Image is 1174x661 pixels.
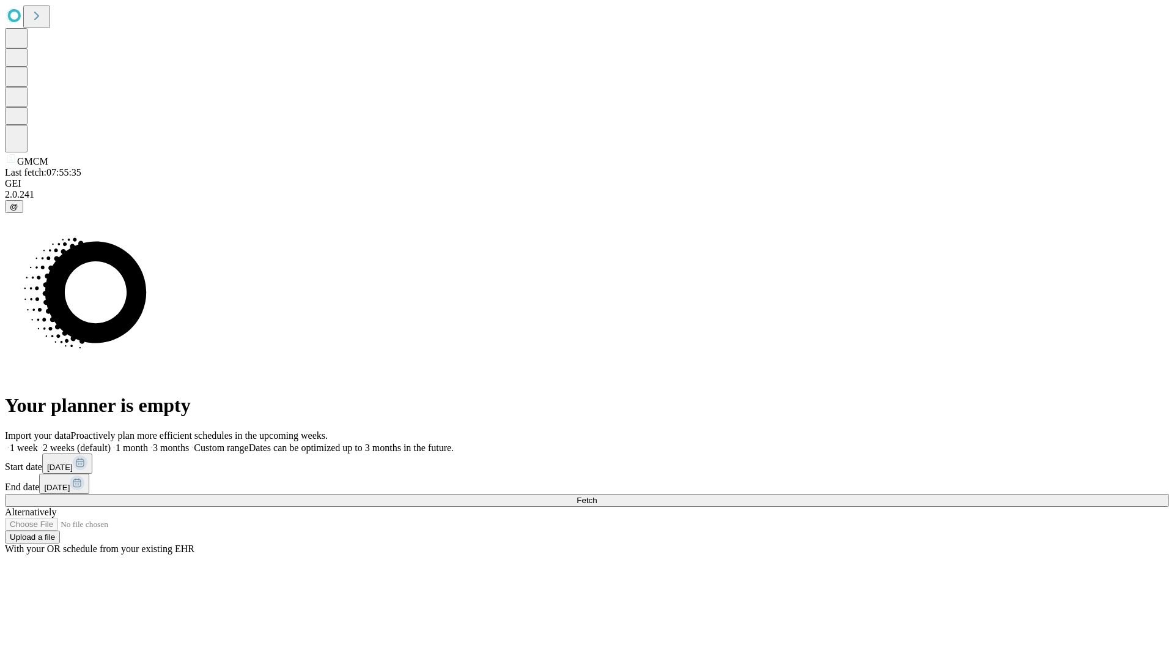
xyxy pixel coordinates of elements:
[5,474,1169,494] div: End date
[153,443,189,453] span: 3 months
[249,443,454,453] span: Dates can be optimized up to 3 months in the future.
[5,507,56,517] span: Alternatively
[5,200,23,213] button: @
[47,463,73,472] span: [DATE]
[71,430,328,441] span: Proactively plan more efficient schedules in the upcoming weeks.
[5,394,1169,417] h1: Your planner is empty
[5,167,81,177] span: Last fetch: 07:55:35
[5,430,71,441] span: Import your data
[5,494,1169,507] button: Fetch
[577,496,597,505] span: Fetch
[10,443,38,453] span: 1 week
[44,483,70,492] span: [DATE]
[39,474,89,494] button: [DATE]
[5,189,1169,200] div: 2.0.241
[42,454,92,474] button: [DATE]
[116,443,148,453] span: 1 month
[5,454,1169,474] div: Start date
[5,178,1169,189] div: GEI
[17,156,48,166] span: GMCM
[194,443,248,453] span: Custom range
[5,531,60,543] button: Upload a file
[5,543,194,554] span: With your OR schedule from your existing EHR
[43,443,111,453] span: 2 weeks (default)
[10,202,18,211] span: @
